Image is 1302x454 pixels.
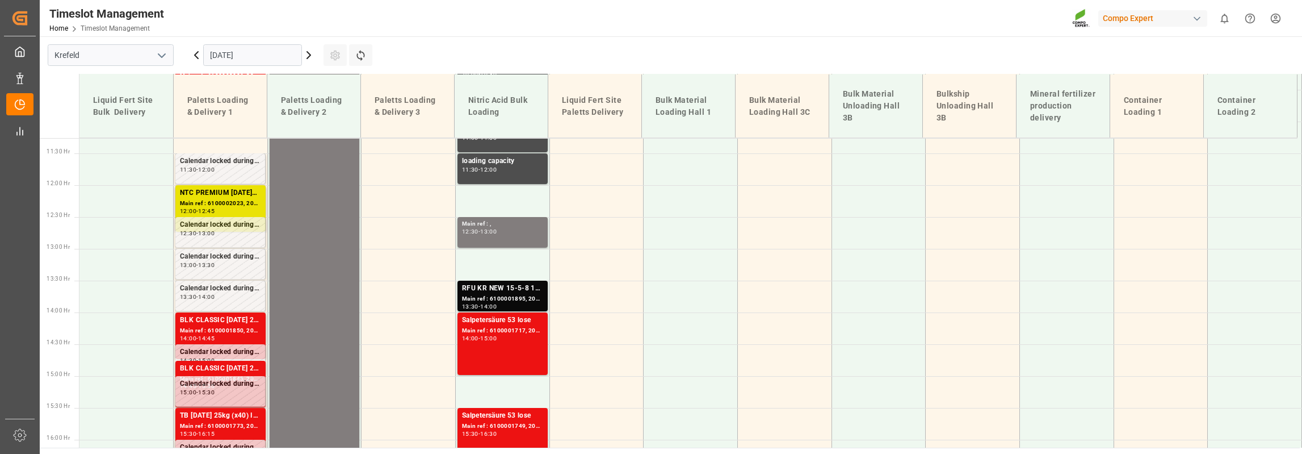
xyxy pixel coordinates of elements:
div: 15:00 [480,336,497,341]
span: 11:30 Hr [47,148,70,155]
div: Paletts Loading & Delivery 1 [183,90,258,123]
div: - [196,263,198,268]
div: 12:30 [180,231,196,236]
div: 14:00 [480,304,497,309]
span: 16:00 Hr [47,435,70,441]
div: 12:00 [480,167,497,172]
div: 12:30 [462,229,478,234]
div: Bulkship Unloading Hall 3B [932,84,1007,128]
div: Calendar locked during this period. [180,347,261,358]
div: Nitric Acid Bulk Loading [464,90,539,123]
span: 15:00 Hr [47,371,70,377]
div: Main ref : 6100001850, 2000000642 [180,326,261,336]
div: Container Loading 1 [1119,90,1194,123]
div: 13:30 [462,304,478,309]
div: 16:30 [480,431,497,436]
div: Calendar locked during this period. [180,442,261,453]
div: 16:15 [198,431,215,436]
button: open menu [153,47,170,64]
div: - [196,336,198,341]
div: 15:30 [462,431,478,436]
div: Liquid Fert Site Bulk Delivery [89,90,164,123]
div: Timeslot Management [49,5,164,22]
div: - [478,431,480,436]
div: Liquid Fert Site Paletts Delivery [557,90,632,123]
div: Main ref : 6100001773, 2000001428 [180,422,261,431]
button: show 0 new notifications [1212,6,1237,31]
div: - [196,431,198,436]
div: Main ref : 6100002023, 2000000347 [180,199,261,209]
div: Bulk Material Loading Hall 1 [651,90,726,123]
div: - [478,167,480,172]
div: Main ref : 6100001895, 2000001512 [462,294,543,304]
input: DD.MM.YYYY [203,44,302,66]
a: Home [49,24,68,32]
div: - [196,231,198,236]
span: 14:30 Hr [47,339,70,345]
div: 13:30 [198,263,215,268]
div: NTC PREMIUM [DATE]+3+TE 600kg BB [180,188,261,199]
div: 14:00 [462,336,478,341]
div: 12:00 [180,209,196,214]
div: - [196,390,198,395]
div: loading capacity [462,156,543,167]
div: Calendar locked during this period. [180,283,261,294]
div: - [478,304,480,309]
div: 14:30 [180,358,196,363]
div: Mineral fertilizer production delivery [1026,84,1101,128]
div: 15:30 [198,390,215,395]
span: 12:30 Hr [47,212,70,218]
div: 14:45 [198,336,215,341]
div: 15:00 [180,390,196,395]
div: BLK CLASSIC [DATE] 25kg(x40)D,EN,PL,FNLBT SPORT [DATE] 25%UH 3M 25kg (x40) INTNTC PREMIUM [DATE] ... [180,363,261,374]
button: Compo Expert [1098,7,1212,29]
span: 15:30 Hr [47,403,70,409]
div: 13:00 [198,231,215,236]
div: BLK CLASSIC [DATE] 25kg(x40)D,EN,PL,FNLBT FAIR 25-5-8 35%UH 3M 25kg (x40) INTTPL K [DATE] 25kg (x... [180,315,261,326]
div: - [196,209,198,214]
div: Salpetersäure 53 lose [462,410,543,422]
div: 13:00 [480,229,497,234]
div: 12:45 [198,209,215,214]
div: RFU KR NEW 15-5-8 15kg (x60) DE,ATSalpetersäure 53 lose [462,283,543,294]
div: 11:30 [180,167,196,172]
div: Paletts Loading & Delivery 3 [370,90,445,123]
input: Type to search/select [48,44,174,66]
div: 11:30 [462,167,478,172]
div: Paletts Loading & Delivery 2 [276,90,351,123]
div: Main ref : 6100001749, 2000001451 [462,422,543,431]
div: 15:00 [198,358,215,363]
div: 14:00 [198,294,215,299]
span: 14:00 Hr [47,307,70,314]
div: Main ref : , [462,219,543,229]
div: Bulk Material Loading Hall 3C [745,90,820,123]
div: Container Loading 2 [1213,90,1288,123]
div: 15:30 [180,431,196,436]
div: 12:00 [198,167,215,172]
div: 13:30 [180,294,196,299]
div: Salpetersäure 53 lose [462,315,543,326]
button: Help Center [1237,6,1263,31]
div: - [196,358,198,363]
span: 12:00 Hr [47,180,70,186]
div: Calendar locked during this period. [180,156,261,167]
div: TB [DATE] 25kg (x40) INT [180,410,261,422]
div: Calendar locked during this period. [180,219,261,231]
div: Bulk Material Unloading Hall 3B [838,84,913,128]
div: Calendar locked during this period. [180,378,261,390]
div: - [478,336,480,341]
div: Main ref : 6100001717, 2000001441 [462,326,543,336]
span: 13:00 Hr [47,244,70,250]
div: 14:00 [180,336,196,341]
div: - [478,229,480,234]
img: Screenshot%202023-09-29%20at%2010.02.21.png_1712312052.png [1072,9,1090,28]
div: Calendar locked during this period. [180,251,261,263]
div: 13:00 [180,263,196,268]
div: - [196,167,198,172]
div: Main ref : 6100001845, 2000000973 [180,374,261,384]
span: 13:30 Hr [47,276,70,282]
div: - [196,294,198,299]
div: Compo Expert [1098,10,1207,27]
